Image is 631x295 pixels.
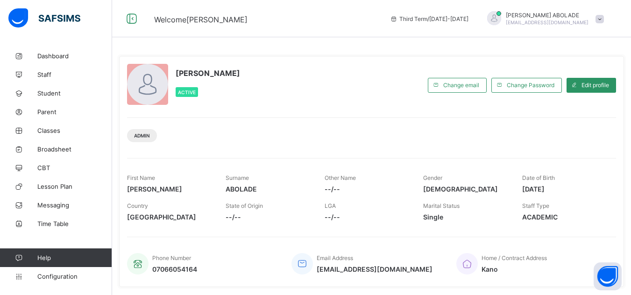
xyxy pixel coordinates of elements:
[176,69,240,78] span: [PERSON_NAME]
[37,220,112,227] span: Time Table
[37,108,112,116] span: Parent
[325,202,336,209] span: LGA
[522,174,555,181] span: Date of Birth
[507,82,554,89] span: Change Password
[152,254,191,261] span: Phone Number
[178,89,196,95] span: Active
[226,213,310,221] span: --/--
[581,82,609,89] span: Edit profile
[127,213,212,221] span: [GEOGRAPHIC_DATA]
[317,265,432,273] span: [EMAIL_ADDRESS][DOMAIN_NAME]
[522,213,607,221] span: ACADEMIC
[506,12,588,19] span: [PERSON_NAME] ABOLADE
[226,202,263,209] span: State of Origin
[325,213,409,221] span: --/--
[594,262,622,290] button: Open asap
[37,52,112,60] span: Dashboard
[37,254,112,261] span: Help
[423,185,508,193] span: [DEMOGRAPHIC_DATA]
[37,164,112,172] span: CBT
[423,213,508,221] span: Single
[37,183,112,190] span: Lesson Plan
[8,8,80,28] img: safsims
[522,185,607,193] span: [DATE]
[226,174,249,181] span: Surname
[443,82,479,89] span: Change email
[154,15,248,24] span: Welcome [PERSON_NAME]
[325,174,356,181] span: Other Name
[37,273,112,280] span: Configuration
[522,202,549,209] span: Staff Type
[37,145,112,153] span: Broadsheet
[390,15,468,22] span: session/term information
[325,185,409,193] span: --/--
[482,265,547,273] span: Kano
[423,174,442,181] span: Gender
[127,202,148,209] span: Country
[152,265,197,273] span: 07066054164
[37,71,112,78] span: Staff
[37,89,112,97] span: Student
[226,185,310,193] span: ABOLADE
[423,202,460,209] span: Marital Status
[127,185,212,193] span: [PERSON_NAME]
[37,201,112,209] span: Messaging
[482,254,547,261] span: Home / Contract Address
[506,20,588,25] span: [EMAIL_ADDRESS][DOMAIN_NAME]
[127,174,155,181] span: First Name
[37,127,112,134] span: Classes
[134,133,150,138] span: Admin
[478,11,609,27] div: ELIZABETHABOLADE
[317,254,353,261] span: Email Address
